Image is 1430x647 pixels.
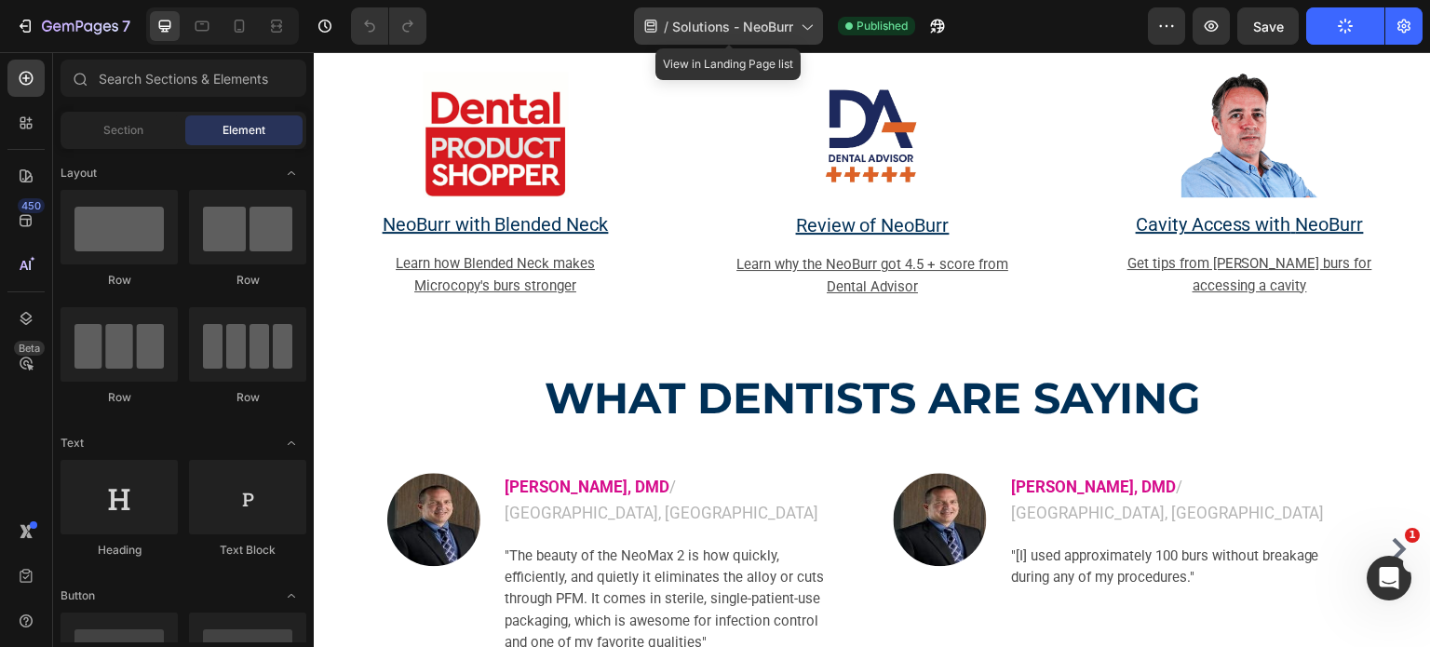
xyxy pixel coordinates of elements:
[481,162,635,184] a: Review of NeoBurr
[423,204,695,242] u: Learn why the NeoBurr got 4.5 + score from Dental Advisor
[61,165,97,182] span: Layout
[697,425,862,444] strong: [PERSON_NAME], DMD
[277,158,306,188] span: Toggle open
[7,7,139,45] button: 7
[189,389,306,406] div: Row
[351,7,426,45] div: Undo/Redo
[672,17,793,36] span: Solutions - NeoBurr
[1237,7,1299,45] button: Save
[189,542,306,559] div: Text Block
[863,20,1008,145] img: Stephane_Simon.png
[61,60,306,97] input: Search Sections & Elements
[423,206,695,241] a: Learn why the NeoBurr got 4.5 + score from Dental Advisor
[1071,482,1100,512] button: Carousel Next Arrow
[277,428,306,458] span: Toggle open
[122,15,130,37] p: 7
[189,272,306,289] div: Row
[277,581,306,611] span: Toggle open
[61,587,95,604] span: Button
[814,203,1059,241] u: Get tips from [PERSON_NAME] burs for accessing a cavity
[18,198,45,213] div: 450
[814,205,1059,240] a: Get tips from [PERSON_NAME] burs for accessing a cavity
[697,495,1005,533] span: "[I] used approximately 100 burs without breakage during any of my procedures."
[74,421,167,514] img: Alt Image
[1367,556,1411,600] iframe: Intercom live chat
[982,161,1050,183] u: NeoBurr
[61,389,178,406] div: Row
[61,435,84,452] span: Text
[61,542,178,559] div: Heading
[1253,19,1284,34] span: Save
[822,161,978,183] u: Cavity Access with
[664,17,668,36] span: /
[61,272,178,289] div: Row
[14,341,45,356] div: Beta
[857,18,908,34] span: Published
[191,425,356,444] strong: [PERSON_NAME], DMD
[223,122,265,139] span: Element
[580,421,673,514] img: Alt Image
[231,319,886,372] strong: WHAT DENTISTS ARE SAYING
[103,122,143,139] span: Section
[1405,528,1420,543] span: 1
[314,52,1430,647] iframe: Design area
[191,495,510,600] span: "The beauty of the NeoMax 2 is how quickly, efficiently, and quietly it eliminates the alloy or c...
